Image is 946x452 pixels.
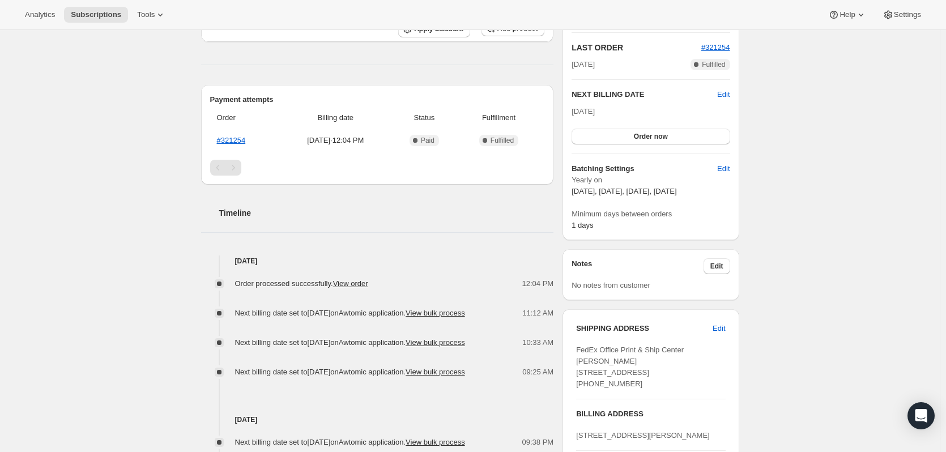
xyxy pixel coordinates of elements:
[572,208,730,220] span: Minimum days between orders
[395,112,453,123] span: Status
[18,7,62,23] button: Analytics
[71,10,121,19] span: Subscriptions
[572,89,717,100] h2: NEXT BILLING DATE
[201,255,554,267] h4: [DATE]
[406,368,465,376] button: View bulk process
[706,319,732,338] button: Edit
[210,160,545,176] nav: Pagination
[64,7,128,23] button: Subscriptions
[283,112,389,123] span: Billing date
[701,43,730,52] a: #321254
[821,7,873,23] button: Help
[137,10,155,19] span: Tools
[702,60,725,69] span: Fulfilled
[210,105,279,130] th: Order
[894,10,921,19] span: Settings
[572,221,593,229] span: 1 days
[283,135,389,146] span: [DATE] · 12:04 PM
[704,258,730,274] button: Edit
[522,437,554,448] span: 09:38 PM
[710,160,736,178] button: Edit
[572,59,595,70] span: [DATE]
[235,338,465,347] span: Next billing date set to [DATE] on Awtomic application .
[406,309,465,317] button: View bulk process
[235,438,465,446] span: Next billing date set to [DATE] on Awtomic application .
[710,262,723,271] span: Edit
[333,279,368,288] a: View order
[717,163,730,174] span: Edit
[522,308,553,319] span: 11:12 AM
[491,136,514,145] span: Fulfilled
[235,279,368,288] span: Order processed successfully.
[907,402,935,429] div: Open Intercom Messenger
[876,7,928,23] button: Settings
[572,42,701,53] h2: LAST ORDER
[572,107,595,116] span: [DATE]
[406,438,465,446] button: View bulk process
[572,174,730,186] span: Yearly on
[576,323,713,334] h3: SHIPPING ADDRESS
[217,136,246,144] a: #321254
[201,414,554,425] h4: [DATE]
[210,94,545,105] h2: Payment attempts
[576,431,710,440] span: [STREET_ADDRESS][PERSON_NAME]
[406,338,465,347] button: View bulk process
[235,368,465,376] span: Next billing date set to [DATE] on Awtomic application .
[460,112,538,123] span: Fulfillment
[572,187,676,195] span: [DATE], [DATE], [DATE], [DATE]
[421,136,434,145] span: Paid
[717,89,730,100] button: Edit
[219,207,554,219] h2: Timeline
[840,10,855,19] span: Help
[235,309,465,317] span: Next billing date set to [DATE] on Awtomic application .
[576,346,684,388] span: FedEx Office Print & Ship Center [PERSON_NAME] [STREET_ADDRESS] [PHONE_NUMBER]
[522,278,554,289] span: 12:04 PM
[572,163,717,174] h6: Batching Settings
[522,337,553,348] span: 10:33 AM
[713,323,725,334] span: Edit
[701,42,730,53] button: #321254
[522,366,553,378] span: 09:25 AM
[576,408,725,420] h3: BILLING ADDRESS
[634,132,668,141] span: Order now
[130,7,173,23] button: Tools
[25,10,55,19] span: Analytics
[572,281,650,289] span: No notes from customer
[572,258,704,274] h3: Notes
[572,129,730,144] button: Order now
